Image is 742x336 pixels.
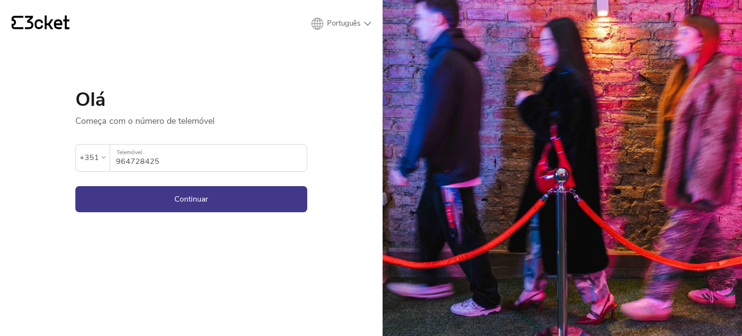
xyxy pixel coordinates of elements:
input: Telemóvel [116,145,307,171]
g: {' '} [12,16,23,29]
button: Continuar [75,186,307,212]
a: {' '} [12,15,70,32]
div: +351 [80,150,99,165]
label: Telemóvel [110,145,307,161]
h1: Olá [75,90,307,109]
p: Começa com o número de telemóvel [75,109,307,127]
